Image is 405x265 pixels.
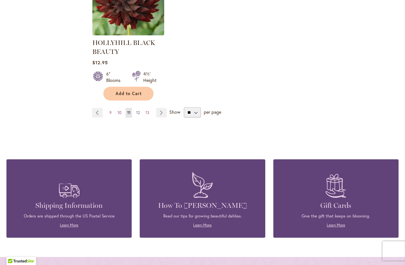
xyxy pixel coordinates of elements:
[135,108,141,118] a: 12
[169,109,180,115] span: Show
[116,108,123,118] a: 10
[193,223,212,227] a: Learn More
[143,71,156,84] div: 4½' Height
[106,71,124,84] div: 6" Blooms
[149,213,255,219] p: Read our tips for growing beautiful dahlias.
[92,39,155,56] a: HOLLYHILL BLACK BEAUTY
[5,242,23,260] iframe: Launch Accessibility Center
[127,110,130,115] span: 11
[283,213,389,219] p: Give the gift that keeps on blooming.
[92,59,108,66] span: $12.95
[327,223,345,227] a: Learn More
[136,110,140,115] span: 12
[116,91,142,96] span: Add to Cart
[149,201,255,210] h4: How To [PERSON_NAME]
[60,223,78,227] a: Learn More
[144,108,151,118] a: 13
[103,87,154,101] button: Add to Cart
[108,108,113,118] a: 9
[146,110,149,115] span: 13
[16,213,122,219] p: Orders are shipped through the US Postal Service
[16,201,122,210] h4: Shipping Information
[204,109,221,115] span: per page
[283,201,389,210] h4: Gift Cards
[92,31,164,37] a: HOLLYHILL BLACK BEAUTY
[118,110,121,115] span: 10
[109,110,112,115] span: 9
